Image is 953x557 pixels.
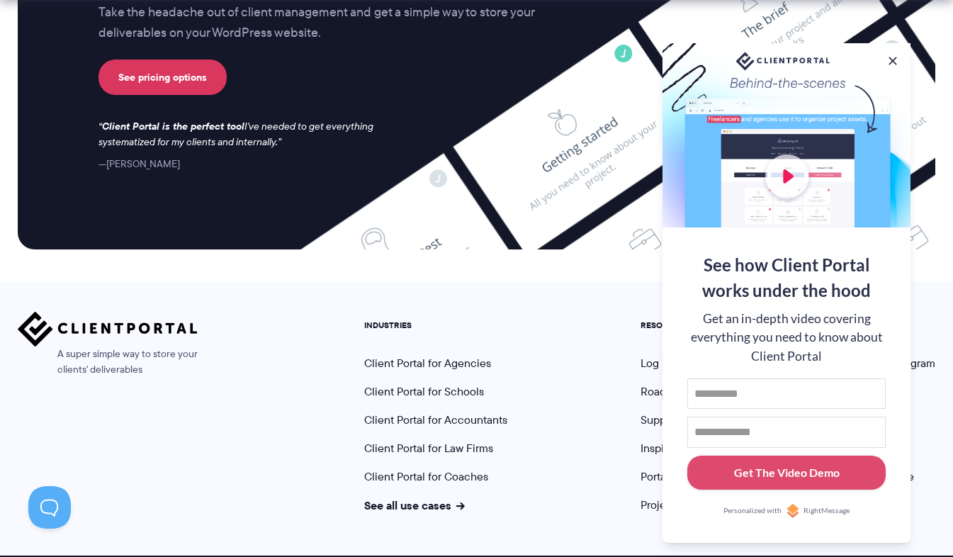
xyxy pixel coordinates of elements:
span: Personalized with [723,505,782,517]
h5: INDUSTRIES [364,320,507,330]
span: RightMessage [803,505,850,517]
p: I've needed to get everything systematized for my clients and internally. [98,119,388,150]
a: Inspiration [641,440,692,456]
a: Client Portal for Agencies [364,355,491,371]
button: Get The Video Demo [687,456,886,490]
a: Client Portal for Coaches [364,468,488,485]
a: Client Portal for Schools [364,383,484,400]
div: Get an in-depth video covering everything you need to know about Client Portal [687,310,886,366]
a: Client Portal for Law Firms [364,440,493,456]
iframe: Toggle Customer Support [28,486,71,529]
a: Log in [641,355,671,371]
div: Get The Video Demo [734,464,840,481]
h5: RESOURCES [641,320,723,330]
a: Personalized withRightMessage [687,504,886,518]
a: Portal Templates [641,468,723,485]
a: See pricing options [98,60,227,95]
a: Support [641,412,679,428]
a: Client Portal for Accountants [364,412,507,428]
span: A super simple way to store your clients' deliverables [18,347,198,378]
cite: [PERSON_NAME] [98,157,180,171]
a: See all use cases [364,497,465,514]
strong: Client Portal is the perfect tool [102,118,244,134]
a: Project Pack [641,497,717,513]
a: Roadmap [641,383,687,400]
div: See how Client Portal works under the hood [687,252,886,303]
img: Personalized with RightMessage [786,504,800,518]
p: Take the headache out of client management and get a simple way to store your deliverables on you... [98,2,565,45]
